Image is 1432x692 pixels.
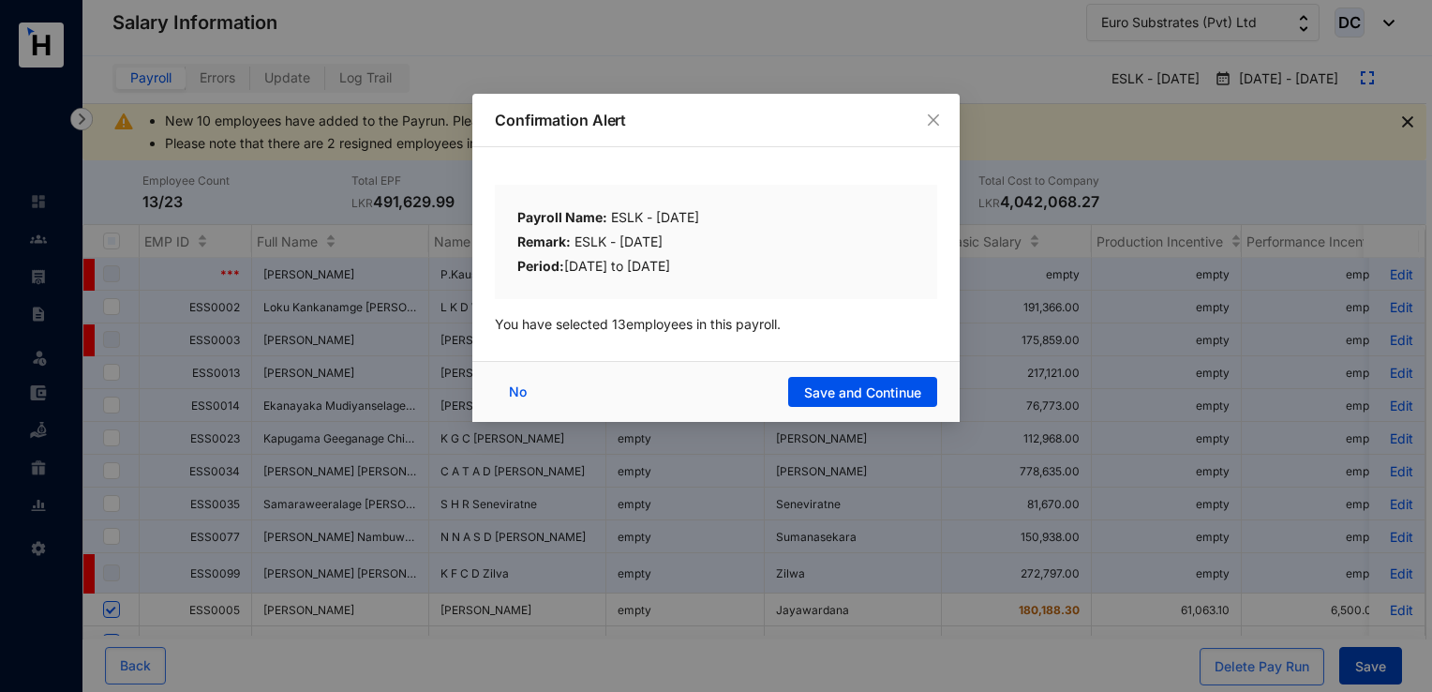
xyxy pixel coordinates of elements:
b: Payroll Name: [517,209,607,225]
span: No [509,382,527,402]
div: ESLK - [DATE] [517,232,915,256]
button: Save and Continue [788,377,937,407]
b: Period: [517,258,564,274]
span: close [926,113,941,128]
b: Remark: [517,233,571,249]
div: [DATE] to [DATE] [517,256,915,277]
span: You have selected 13 employees in this payroll. [495,316,781,332]
button: Close [923,110,944,130]
p: Confirmation Alert [495,109,937,131]
div: ESLK - [DATE] [517,207,915,232]
span: Save and Continue [804,384,921,402]
button: No [495,377,545,407]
